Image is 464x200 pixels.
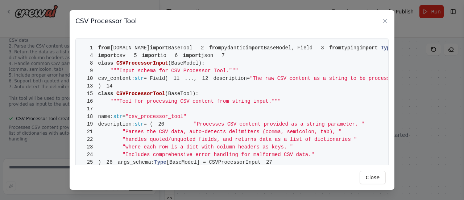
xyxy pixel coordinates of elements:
span: CSVProcessorInput [116,60,168,66]
span: ): [199,60,205,66]
span: description: [98,121,135,127]
span: 3 [312,44,329,52]
span: [BaseModel] = CSVProcessorInput [166,159,261,165]
span: description= [213,75,250,81]
span: name: [98,114,113,119]
span: 2 [192,44,209,52]
span: json [201,53,214,58]
span: 27 [261,159,277,166]
button: Close [360,171,386,184]
span: io [160,53,166,58]
span: 14 [101,82,118,90]
span: """Tool for processing CSV content from string input.""" [110,98,281,104]
span: = [123,114,125,119]
span: 1 [82,44,98,52]
span: "Includes comprehensive error handling for malformed CSV data." [123,152,314,158]
span: ( [165,91,168,97]
span: import [98,53,116,58]
span: 10 [82,75,98,82]
span: 25 [82,159,98,166]
span: 26 [101,159,118,166]
span: BaseTool [168,91,192,97]
span: "handles quoted/unquoted fields, and returns data as a list of dictionaries " [123,136,357,142]
span: from [329,45,341,51]
span: "csv_processor_tool" [125,114,186,119]
span: BaseModel [171,60,199,66]
span: ) [82,83,101,89]
span: = Field( [144,75,168,81]
span: 21 [82,128,98,136]
span: 13 [82,82,98,90]
span: [DOMAIN_NAME] [110,45,150,51]
span: 20 [153,121,170,128]
span: "The raw CSV content as a string to be processed" [250,75,399,81]
span: ( [168,60,171,66]
span: 7 [213,52,230,60]
span: "Parses the CSV data, auto-detects delimiters (comma, semicolon, tab), " [123,129,342,135]
span: from [209,45,221,51]
span: str [134,121,144,127]
span: """Input schema for CSV Processor Tool.""" [110,68,238,74]
span: ): [192,91,199,97]
span: from [98,45,111,51]
span: class [98,60,113,66]
span: 8 [82,60,98,67]
span: import [245,45,264,51]
span: 23 [82,143,98,151]
span: str [134,75,144,81]
span: csv_content: [98,75,135,81]
span: 9 [82,67,98,75]
span: import [360,45,378,51]
span: args_schema: [117,159,154,165]
span: 11 [168,75,185,82]
span: typing [341,45,359,51]
span: BaseTool [168,45,192,51]
span: str [113,114,123,119]
span: class [98,91,113,97]
span: "where each row is a dict with column headers as keys. " [123,144,293,150]
span: 19 [82,121,98,128]
span: 16 [82,98,98,105]
span: 22 [82,136,98,143]
span: 24 [82,151,98,159]
span: import [150,45,168,51]
span: 18 [82,113,98,121]
span: ..., [168,75,197,81]
span: import [142,53,160,58]
span: BaseModel, Field [264,45,312,51]
span: import [183,53,201,58]
h3: CSV Processor Tool [75,16,137,26]
span: 12 [197,75,214,82]
span: Type [154,159,166,165]
span: 4 [82,52,98,60]
span: csv [116,53,125,58]
span: CSVProcessorTool [116,91,165,97]
span: ) [82,159,101,165]
span: = ( [144,121,153,127]
span: pydantic [221,45,245,51]
span: "Processes CSV content provided as a string parameter. " [194,121,364,127]
span: 6 [166,52,183,60]
span: 17 [82,105,98,113]
span: Type [381,45,393,51]
span: 5 [125,52,142,60]
span: 15 [82,90,98,98]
